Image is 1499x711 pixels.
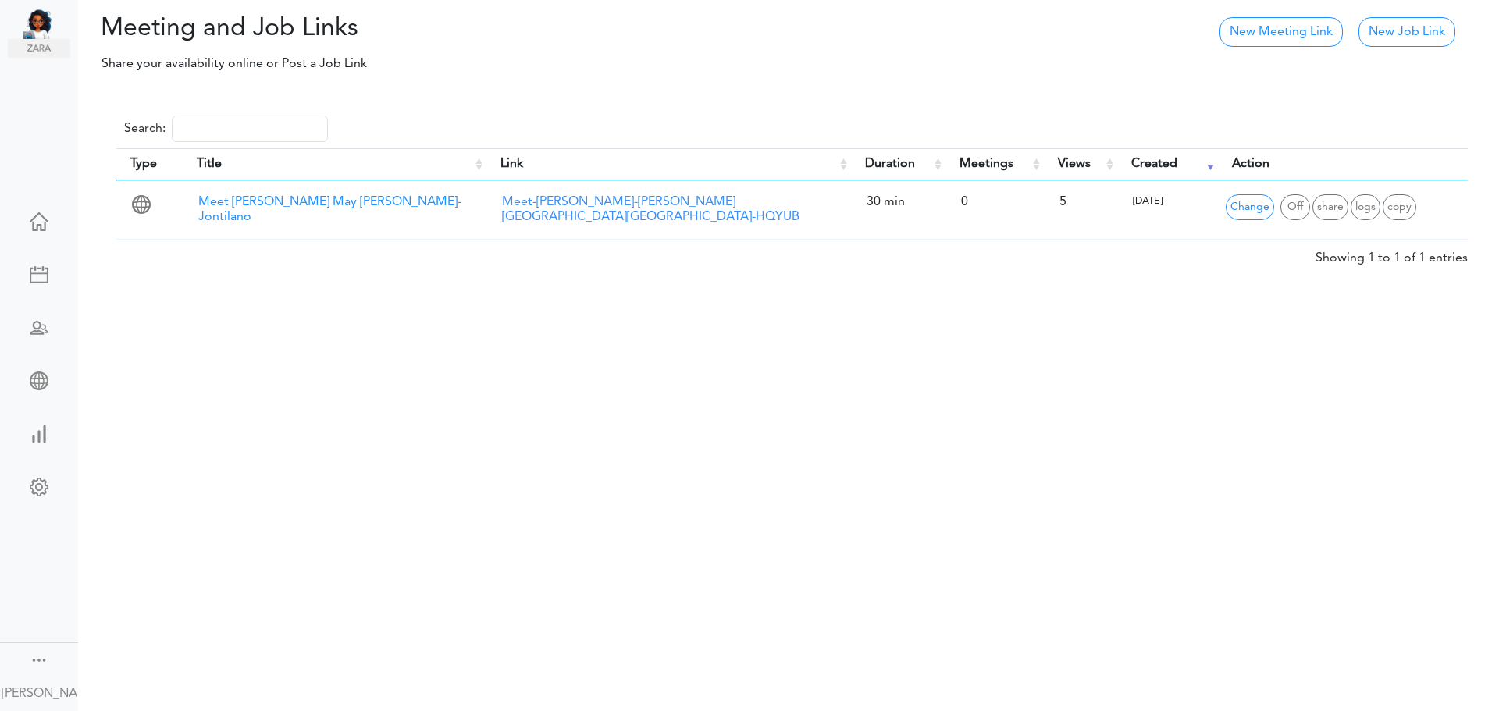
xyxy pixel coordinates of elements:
th: Type [116,148,183,180]
div: Showing 1 to 1 of 1 entries [1316,240,1468,268]
input: Search: [172,116,328,142]
div: [PERSON_NAME] [2,684,77,703]
div: 30 min [859,187,937,218]
th: Created: activate to sort column ascending [1117,148,1218,180]
a: Change side menu [30,651,48,673]
span: Meet [PERSON_NAME] May [PERSON_NAME]-Jontilano [198,196,461,223]
th: Views: activate to sort column ascending [1044,148,1117,180]
a: [PERSON_NAME] [2,674,77,709]
img: zara.png [8,39,70,58]
div: Change Settings [8,478,70,493]
div: 0 [953,187,1036,218]
div: Schedule Team Meeting [8,318,70,334]
a: Meet-[PERSON_NAME]-[PERSON_NAME][GEOGRAPHIC_DATA][GEOGRAPHIC_DATA]-HQYUB [502,196,799,223]
span: Duplicate Link [1383,194,1416,220]
div: Share Meeting Link [8,371,70,387]
p: Share your availability online or Post a Job Link [91,55,1085,73]
span: 1:1 Meeting Link [132,200,151,219]
h2: Meeting and Job Links [90,14,777,44]
th: Duration: activate to sort column ascending [851,148,945,180]
div: Show menu and text [30,651,48,667]
span: Turn Off Sharing [1280,194,1310,220]
div: [DATE] [1125,187,1210,215]
a: New Job Link [1358,17,1455,47]
div: View Insights [8,425,70,440]
th: Action [1218,148,1468,180]
span: Edit Link [1226,194,1274,220]
div: Home [8,212,70,228]
th: Title: activate to sort column ascending [183,148,486,180]
th: Link: activate to sort column ascending [486,148,851,180]
div: 5 [1052,187,1109,218]
a: New Meeting Link [1219,17,1343,47]
th: Meetings: activate to sort column ascending [945,148,1044,180]
span: Meeting Details [1351,194,1380,220]
img: Unified Global - Powered by TEAMCAL AI [23,8,70,39]
span: Share Link [1312,194,1348,220]
div: Create Meeting [8,265,70,281]
a: Change Settings [8,470,70,507]
label: Search: [124,116,328,142]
